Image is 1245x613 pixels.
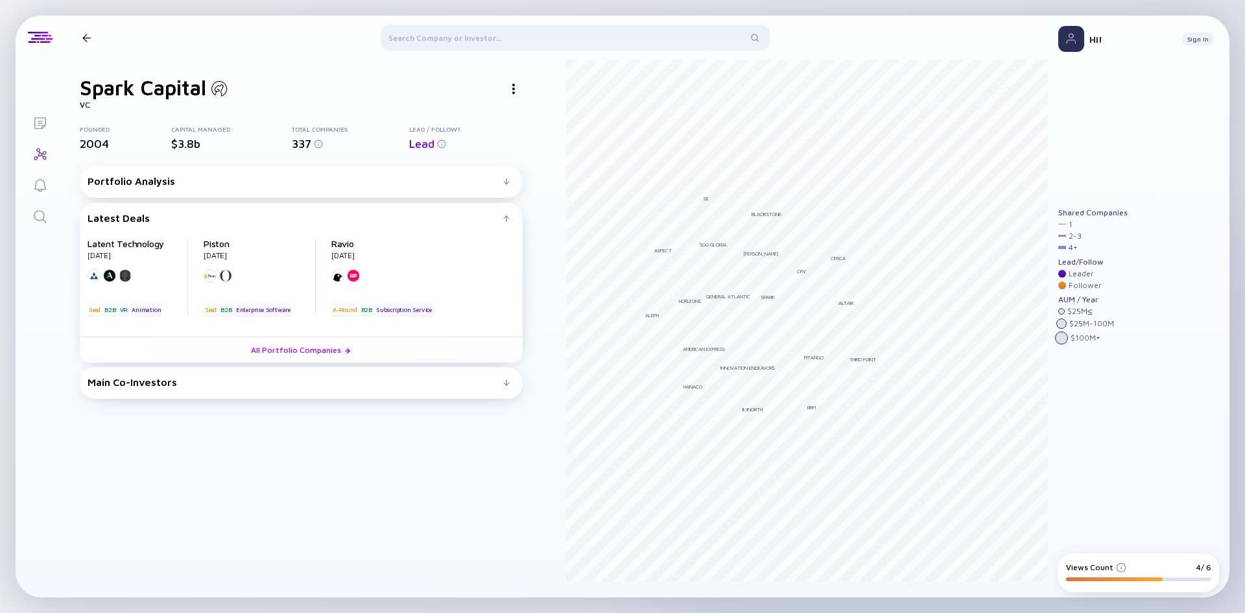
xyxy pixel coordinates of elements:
div: CRV [797,268,806,274]
div: Follower [1069,281,1102,290]
div: Aspect [654,247,672,254]
div: $ 25M - 100M [1069,319,1114,328]
div: Spark [761,294,775,300]
div: Enterprise Software [235,303,292,316]
img: Info for Lead / Follow? [437,139,446,149]
div: Views Count [1066,562,1126,572]
div: Subscription Service [375,303,433,316]
div: Portfolio Analysis [88,175,503,187]
div: [PERSON_NAME] [743,250,779,257]
div: VR [119,303,130,316]
a: Ravio [331,238,354,249]
div: $ 100M + [1071,333,1100,343]
div: VC [80,100,523,110]
div: Founded [80,125,171,133]
a: Investor Map [16,138,64,169]
a: Piston [204,238,230,249]
div: Total Companies [292,125,409,133]
div: 500 Global [700,241,728,248]
h1: Spark Capital [80,75,206,100]
div: [DATE] [204,238,316,316]
div: American Express [683,346,725,352]
div: $ 25M [1067,307,1093,316]
div: BRM [807,404,816,411]
div: Third Point [849,356,876,363]
div: Latest Deals [88,212,503,224]
div: Horizons [679,298,701,304]
div: Animation [130,303,162,316]
div: AUM / Year [1058,295,1128,304]
div: Lead / Follow? [409,125,522,133]
div: B2B [360,303,373,316]
a: All Portfolio Companies [80,337,523,363]
div: Leader [1069,269,1094,278]
div: 4/ 6 [1196,562,1211,572]
div: AltaIR [838,300,853,306]
div: Shared Companies [1058,208,1128,217]
img: Investor Actions [512,84,515,94]
div: [DATE] [88,238,188,316]
div: ≤ [1087,307,1093,316]
div: $3.8b [171,137,292,150]
div: [DATE] [331,238,444,316]
a: Latent Technology [88,238,164,249]
div: Seed [204,303,218,316]
a: Search [16,200,64,231]
div: Pitango [804,354,824,361]
span: Lead [409,137,434,150]
img: Profile Picture [1058,26,1084,52]
a: Reminders [16,169,64,200]
div: 2 - 3 [1069,232,1082,241]
span: 337 [292,137,311,150]
div: Hi! [1089,34,1172,45]
div: B2B [103,303,117,316]
div: Main Co-Investors [88,376,503,388]
div: General Atlantic [706,293,750,300]
div: Cerca [831,255,846,261]
div: Capital Managed [171,125,292,133]
div: 1 [1069,220,1073,229]
div: Innovation Endeavors [720,365,775,371]
div: Blackstone [752,211,781,217]
div: A-Round [331,303,359,316]
div: SE [704,195,709,202]
img: Info for Total Companies [314,139,323,149]
div: Aleph [645,312,659,319]
div: 83North [742,406,763,413]
div: Seed [88,303,102,316]
div: Hanaco [683,383,702,390]
div: 2004 [80,137,171,150]
div: B2B [219,303,233,316]
a: Lists [16,106,64,138]
div: 4 + [1069,243,1078,252]
div: Lead/Follow [1058,258,1128,267]
button: Sign In [1182,32,1214,45]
